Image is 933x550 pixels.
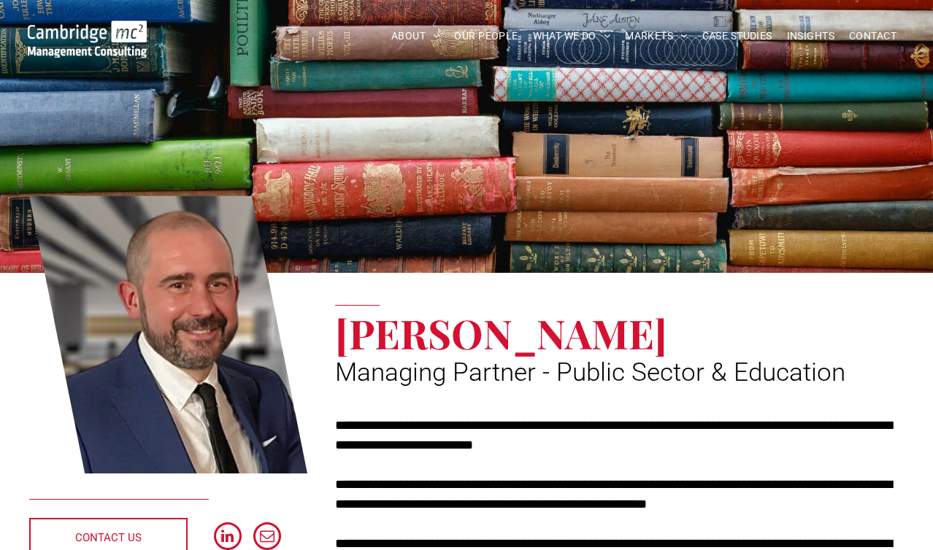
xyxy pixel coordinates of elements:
[335,357,845,387] span: Managing Partner - Public Sector & Education
[695,25,780,47] a: CASE STUDIES
[335,306,667,360] span: [PERSON_NAME]
[29,193,307,476] a: Craig Cheney | Managing Partner - Public Sector & Education
[618,25,694,47] a: MARKETS
[28,23,147,38] a: Your Business Transformed | Cambridge Management Consulting
[28,20,147,58] img: Go to Homepage
[780,25,842,47] a: INSIGHTS
[384,25,448,47] a: ABOUT
[526,25,618,47] a: WHAT WE DO
[447,25,525,47] a: OUR PEOPLE
[842,25,904,47] a: CONTACT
